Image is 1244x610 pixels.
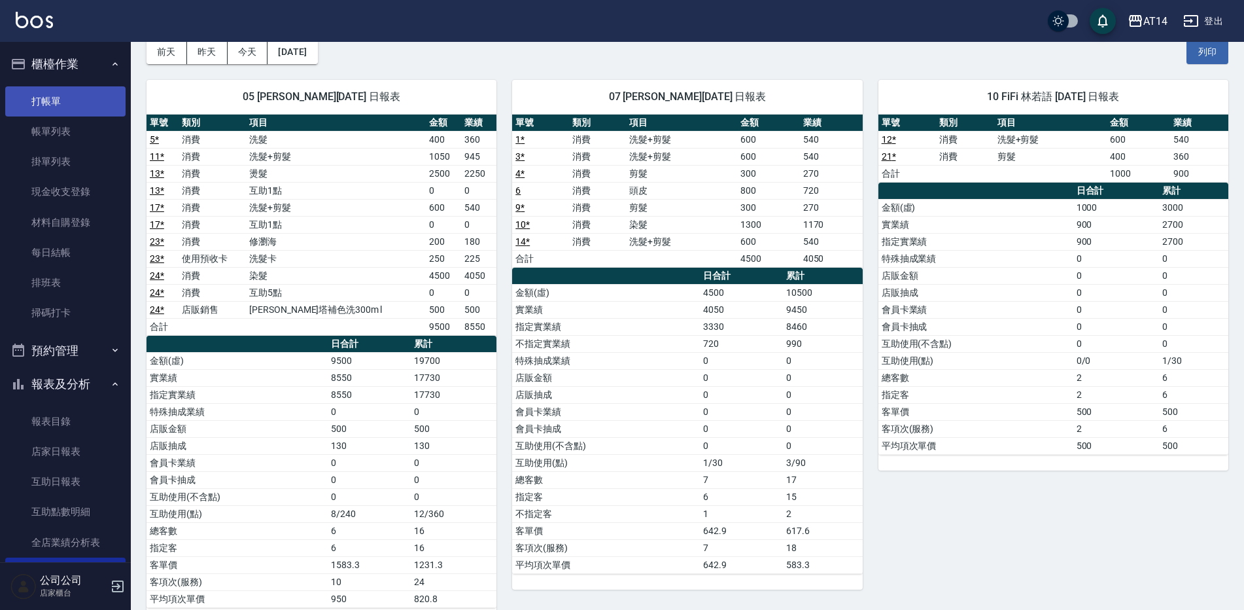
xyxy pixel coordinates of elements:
[147,336,496,608] table: a dense table
[800,148,863,165] td: 540
[512,420,700,437] td: 會員卡抽成
[878,301,1073,318] td: 會員卡業績
[878,352,1073,369] td: 互助使用(點)
[1073,386,1159,403] td: 2
[512,471,700,488] td: 總客數
[783,471,863,488] td: 17
[512,488,700,505] td: 指定客
[783,335,863,352] td: 990
[936,115,993,132] th: 類別
[783,352,863,369] td: 0
[878,115,1228,183] table: a dense table
[426,301,461,318] td: 500
[800,216,863,233] td: 1170
[878,115,936,132] th: 單號
[5,528,126,558] a: 全店業績分析表
[147,115,496,336] table: a dense table
[147,573,328,590] td: 客項次(服務)
[783,505,863,522] td: 2
[179,284,246,301] td: 消費
[179,233,246,250] td: 消費
[246,233,426,250] td: 修瀏海
[461,301,496,318] td: 500
[512,301,700,318] td: 實業績
[512,115,569,132] th: 單號
[1107,131,1171,148] td: 600
[1073,267,1159,284] td: 0
[179,115,246,132] th: 類別
[246,216,426,233] td: 互助1點
[800,182,863,199] td: 720
[512,352,700,369] td: 特殊抽成業績
[783,556,863,573] td: 583.3
[700,556,783,573] td: 642.9
[411,505,496,522] td: 12/360
[328,488,411,505] td: 0
[426,284,461,301] td: 0
[328,386,411,403] td: 8550
[461,267,496,284] td: 4050
[626,131,736,148] td: 洗髮+剪髮
[5,238,126,268] a: 每日結帳
[461,148,496,165] td: 945
[1159,335,1228,352] td: 0
[994,148,1107,165] td: 剪髮
[800,199,863,216] td: 270
[994,131,1107,148] td: 洗髮+剪髮
[426,182,461,199] td: 0
[783,403,863,420] td: 0
[228,40,268,64] button: 今天
[878,250,1073,267] td: 特殊抽成業績
[461,131,496,148] td: 360
[426,148,461,165] td: 1050
[1090,8,1116,34] button: save
[700,284,783,301] td: 4500
[179,182,246,199] td: 消費
[1159,386,1228,403] td: 6
[783,488,863,505] td: 15
[411,454,496,471] td: 0
[700,539,783,556] td: 7
[246,301,426,318] td: [PERSON_NAME]塔補色洗300m l
[700,471,783,488] td: 7
[512,539,700,556] td: 客項次(服務)
[426,216,461,233] td: 0
[512,318,700,335] td: 指定實業績
[246,199,426,216] td: 洗髮+剪髮
[700,268,783,285] th: 日合計
[783,522,863,539] td: 617.6
[328,336,411,353] th: 日合計
[878,183,1228,455] table: a dense table
[800,115,863,132] th: 業績
[783,369,863,386] td: 0
[569,165,626,182] td: 消費
[426,115,461,132] th: 金額
[5,147,126,177] a: 掛單列表
[1170,115,1228,132] th: 業績
[1073,199,1159,216] td: 1000
[1170,148,1228,165] td: 360
[147,437,328,454] td: 店販抽成
[626,182,736,199] td: 頭皮
[700,352,783,369] td: 0
[328,454,411,471] td: 0
[1107,148,1171,165] td: 400
[328,539,411,556] td: 6
[5,467,126,497] a: 互助日報表
[5,497,126,527] a: 互助點數明細
[147,115,179,132] th: 單號
[5,437,126,467] a: 店家日報表
[737,233,800,250] td: 600
[1073,420,1159,437] td: 2
[328,471,411,488] td: 0
[1073,250,1159,267] td: 0
[737,216,800,233] td: 1300
[700,386,783,403] td: 0
[1170,131,1228,148] td: 540
[411,403,496,420] td: 0
[626,165,736,182] td: 剪髮
[1159,267,1228,284] td: 0
[1170,165,1228,182] td: 900
[246,115,426,132] th: 項目
[512,437,700,454] td: 互助使用(不含點)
